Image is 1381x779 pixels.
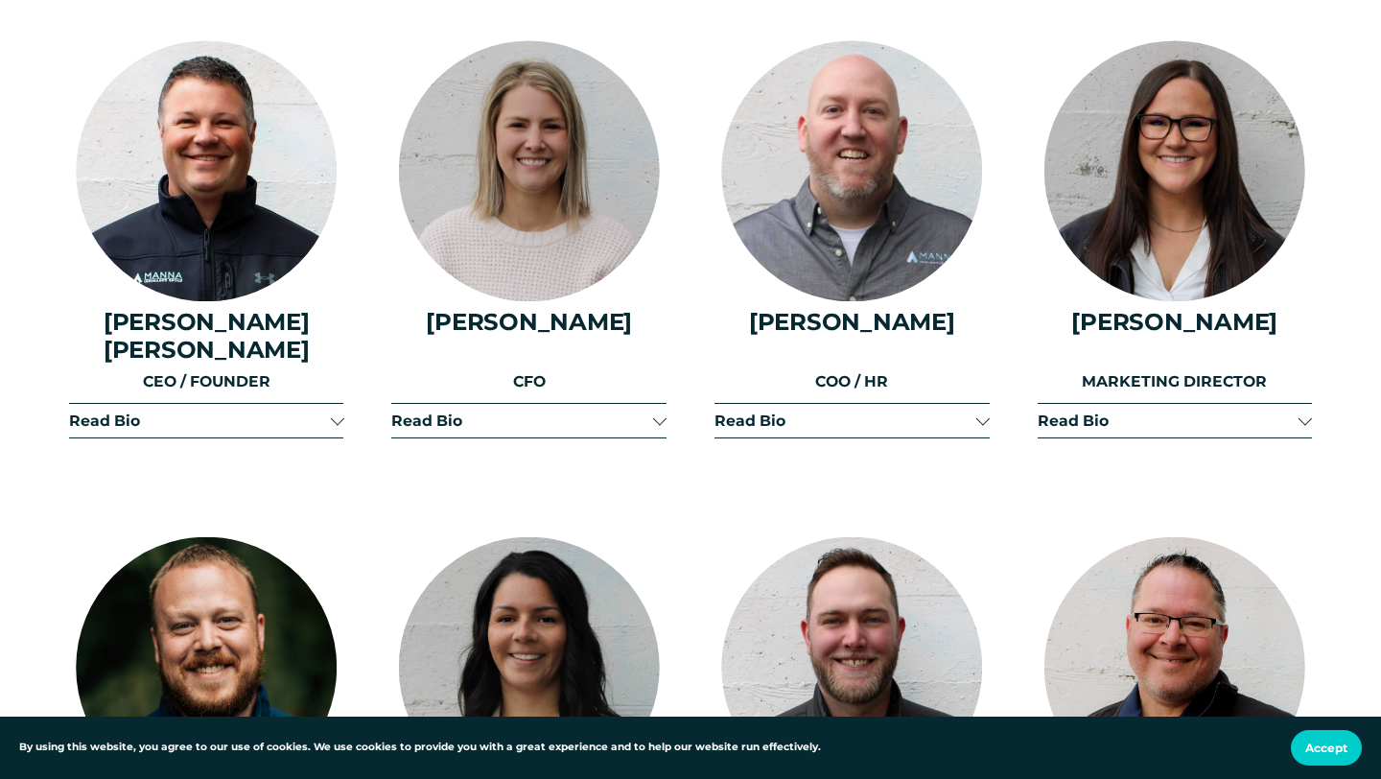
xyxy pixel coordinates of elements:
button: Read Bio [1038,404,1312,437]
button: Read Bio [714,404,990,437]
p: CEO / FOUNDER [69,369,343,393]
h4: [PERSON_NAME] [1038,308,1312,336]
h4: [PERSON_NAME] [714,308,990,336]
p: COO / HR [714,369,990,393]
p: By using this website, you agree to our use of cookies. We use cookies to provide you with a grea... [19,740,821,756]
span: Accept [1305,741,1347,755]
span: Read Bio [714,412,976,430]
span: Read Bio [69,412,330,430]
button: Read Bio [69,404,343,437]
h4: [PERSON_NAME] [391,308,667,336]
h4: [PERSON_NAME] [PERSON_NAME] [69,308,343,363]
p: CFO [391,369,667,393]
button: Read Bio [391,404,667,437]
p: MARKETING DIRECTOR [1038,369,1312,393]
span: Read Bio [391,412,653,430]
button: Accept [1291,730,1362,766]
span: Read Bio [1038,412,1299,430]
